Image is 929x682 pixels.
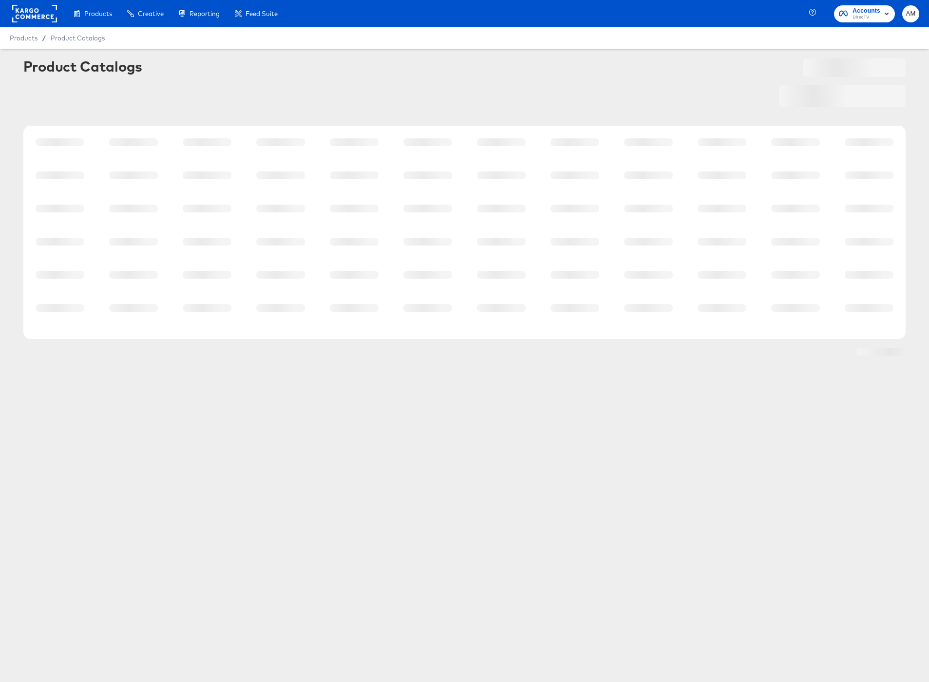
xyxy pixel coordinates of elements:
[906,8,915,19] span: AM
[246,10,278,18] span: Feed Suite
[138,10,164,18] span: Creative
[853,6,880,16] span: Accounts
[23,58,142,74] div: Product Catalogs
[84,10,112,18] span: Products
[10,34,38,42] span: Products
[51,34,105,42] a: Product Catalogs
[853,14,880,21] span: DirecTV
[190,10,220,18] span: Reporting
[38,34,51,42] span: /
[834,5,895,22] button: AccountsDirecTV
[902,5,919,22] button: AM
